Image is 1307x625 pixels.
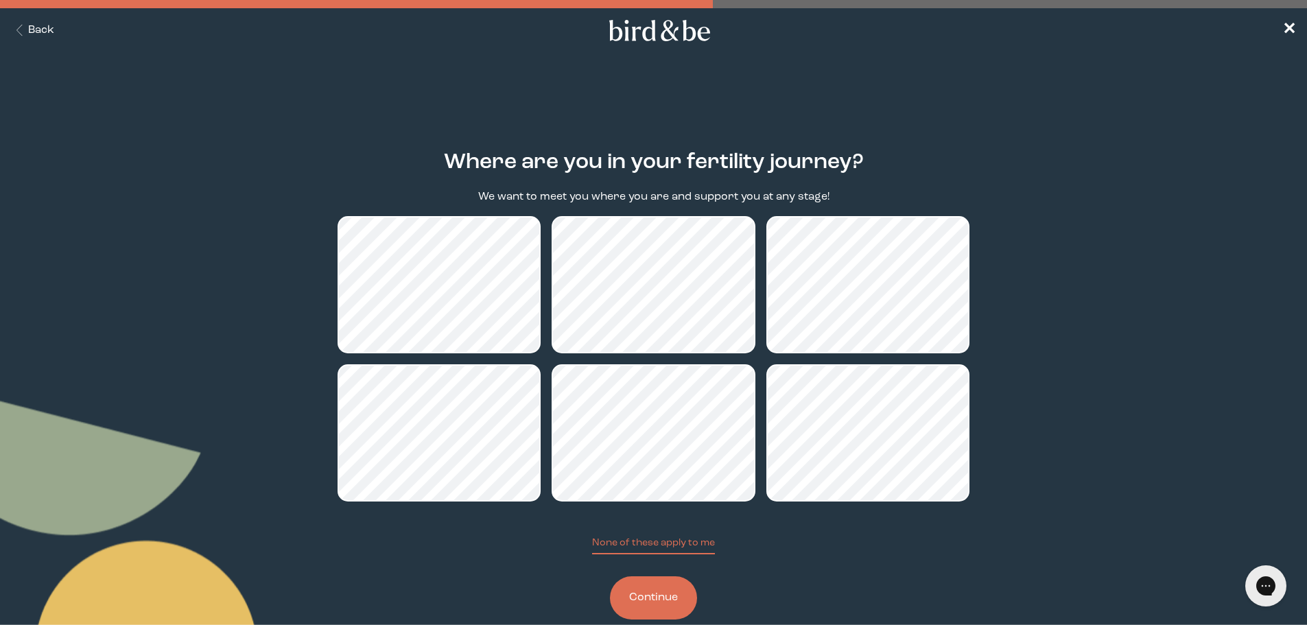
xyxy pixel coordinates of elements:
[1282,19,1296,43] a: ✕
[1238,561,1293,611] iframe: Gorgias live chat messenger
[478,189,829,205] p: We want to meet you where you are and support you at any stage!
[592,536,715,554] button: None of these apply to me
[11,23,54,38] button: Back Button
[610,576,697,620] button: Continue
[1282,22,1296,38] span: ✕
[444,147,864,178] h2: Where are you in your fertility journey?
